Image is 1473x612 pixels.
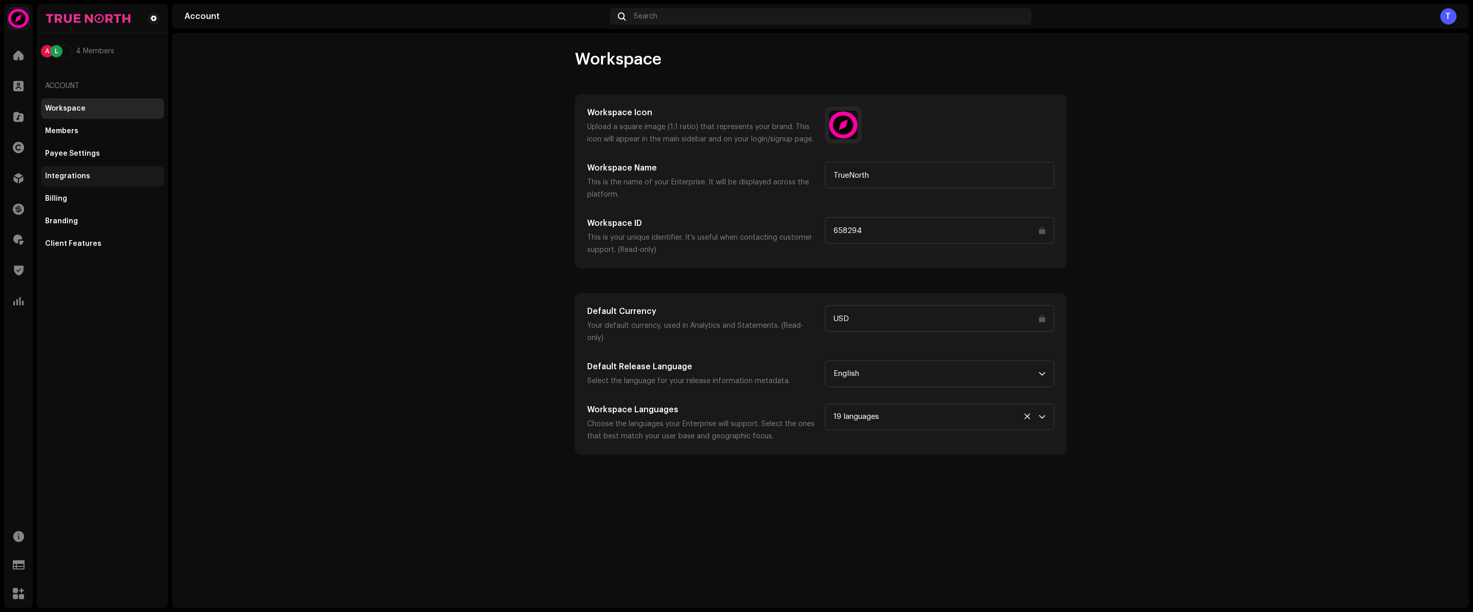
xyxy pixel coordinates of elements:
re-m-nav-item: Branding [41,211,164,231]
div: Account [184,12,606,20]
re-m-nav-item: Billing [41,188,164,209]
re-m-nav-item: Members [41,121,164,141]
div: Payee Settings [45,150,100,158]
p: Select the language for your release information metadata. [587,375,817,387]
div: Branding [45,217,78,225]
img: e78fd41a-a757-4699-bac5-be1eb3095dbf [8,8,29,29]
div: Workspace [45,104,86,113]
span: 4 Members [76,47,114,55]
h5: Workspace Icon [587,107,817,119]
re-m-nav-item: Payee Settings [41,143,164,164]
p: Upload a square image (1:1 ratio) that represents your brand. This icon will appear in the main s... [587,121,817,145]
h5: Workspace ID [587,217,817,229]
h5: Default Currency [587,305,817,318]
p: This is the name of your Enterprise. It will be displayed across the platform. [587,176,817,201]
span: Search [634,12,657,20]
h5: Default Release Language [587,361,817,373]
h5: Workspace Name [587,162,817,174]
input: Type something... [825,305,1054,332]
div: Billing [45,195,67,203]
div: Client Features [45,240,101,248]
div: Members [45,127,78,135]
re-m-nav-item: Workspace [41,98,164,119]
img: 5abfd83f-0293-4f79-beff-efde5ed0c598 [59,45,72,57]
div: Integrations [45,172,90,180]
re-m-nav-item: Integrations [41,166,164,186]
div: 19 languages [834,404,1039,430]
input: Type something... [825,162,1054,188]
input: Type something... [825,217,1054,244]
re-a-nav-header: Account [41,74,164,98]
div: L [50,45,63,57]
p: Your default currency, used in Analytics and Statements. (Read-only) [587,320,817,344]
div: dropdown trigger [1039,361,1046,387]
div: A [41,45,53,57]
span: Workspace [575,49,661,70]
div: T [1440,8,1457,25]
p: This is your unique identifier. It’s useful when contacting customer support. (Read-only) [587,231,817,256]
img: 8b10d31e-0d82-449a-90de-3f034526b4fd [45,12,131,25]
p: Choose the languages your Enterprise will support. Select the ones that best match your user base... [587,418,817,442]
span: English [834,361,1039,387]
re-m-nav-item: Client Features [41,234,164,254]
h5: Workspace Languages [587,404,817,416]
